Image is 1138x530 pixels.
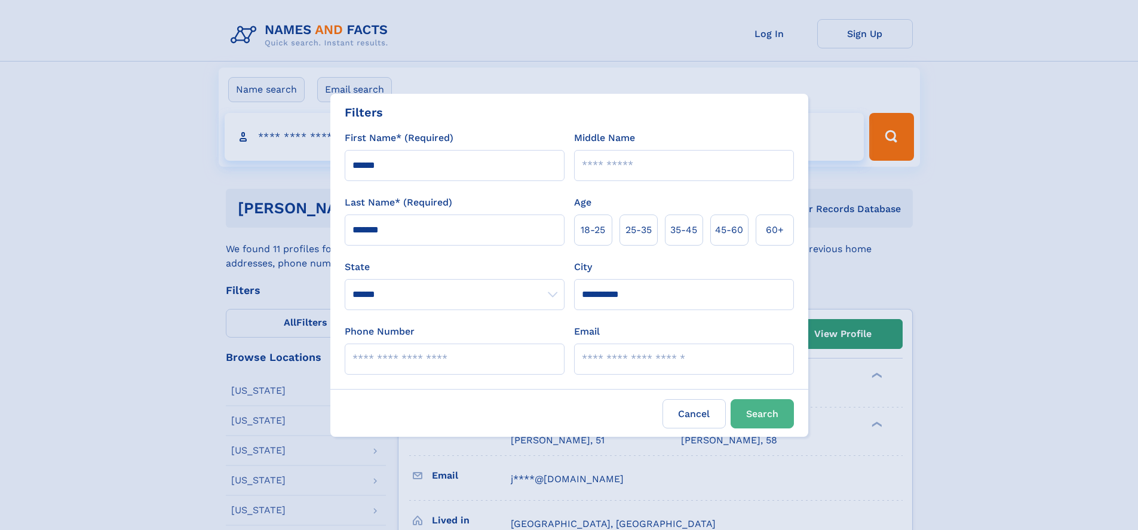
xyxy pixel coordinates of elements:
[625,223,652,237] span: 25‑35
[345,324,415,339] label: Phone Number
[574,195,591,210] label: Age
[574,260,592,274] label: City
[574,324,600,339] label: Email
[715,223,743,237] span: 45‑60
[345,131,453,145] label: First Name* (Required)
[731,399,794,428] button: Search
[574,131,635,145] label: Middle Name
[581,223,605,237] span: 18‑25
[345,103,383,121] div: Filters
[662,399,726,428] label: Cancel
[345,260,565,274] label: State
[766,223,784,237] span: 60+
[670,223,697,237] span: 35‑45
[345,195,452,210] label: Last Name* (Required)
